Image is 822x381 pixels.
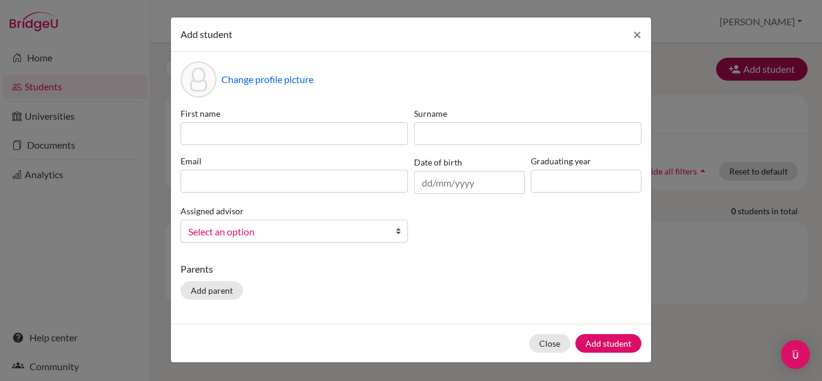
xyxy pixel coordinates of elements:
label: Assigned advisor [181,205,244,217]
span: Select an option [188,224,385,240]
button: Close [623,17,651,51]
span: × [633,25,641,43]
span: Add student [181,28,232,40]
label: Email [181,155,408,167]
button: Add student [575,334,641,353]
input: dd/mm/yyyy [414,171,525,194]
button: Add parent [181,281,243,300]
div: Open Intercom Messenger [781,340,810,369]
p: Parents [181,262,641,276]
label: Date of birth [414,156,462,169]
label: First name [181,107,408,120]
div: Profile picture [181,61,217,98]
label: Surname [414,107,641,120]
button: Close [529,334,570,353]
label: Graduating year [531,155,641,167]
